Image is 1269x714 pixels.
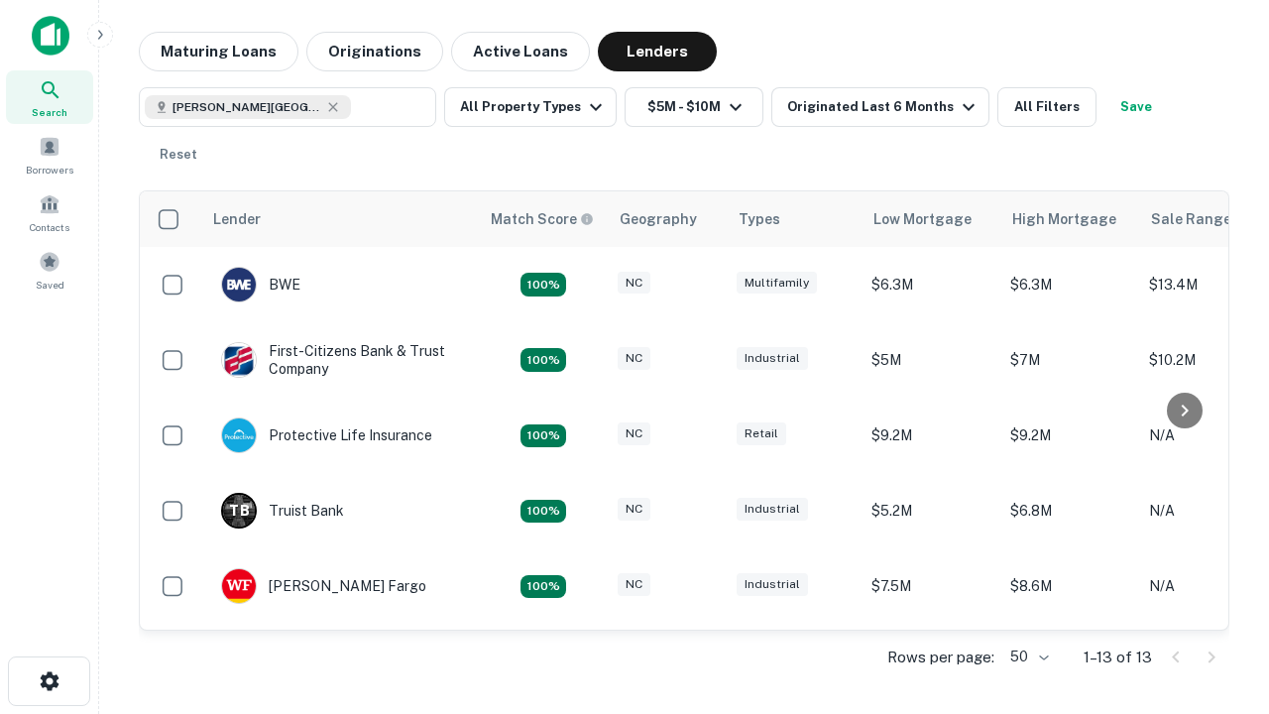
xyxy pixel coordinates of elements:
div: NC [618,347,650,370]
div: Capitalize uses an advanced AI algorithm to match your search with the best lender. The match sco... [491,208,594,230]
td: $8.8M [862,624,1000,699]
div: Industrial [737,498,808,521]
img: picture [222,569,256,603]
button: Originations [306,32,443,71]
th: Lender [201,191,479,247]
span: Borrowers [26,162,73,178]
div: Multifamily [737,272,817,295]
a: Saved [6,243,93,297]
img: picture [222,343,256,377]
img: picture [222,418,256,452]
div: Matching Properties: 2, hasApolloMatch: undefined [520,424,566,448]
span: Saved [36,277,64,293]
img: capitalize-icon.png [32,16,69,56]
button: Lenders [598,32,717,71]
td: $7M [1000,322,1139,398]
td: $5.2M [862,473,1000,548]
td: $8.6M [1000,548,1139,624]
div: Matching Properties: 2, hasApolloMatch: undefined [520,348,566,372]
span: [PERSON_NAME][GEOGRAPHIC_DATA], [GEOGRAPHIC_DATA] [173,98,321,116]
div: Industrial [737,347,808,370]
button: All Filters [997,87,1096,127]
button: Originated Last 6 Months [771,87,989,127]
div: Geography [620,207,697,231]
div: Low Mortgage [873,207,972,231]
div: Retail [737,422,786,445]
div: [PERSON_NAME] Fargo [221,568,426,604]
td: $9.2M [862,398,1000,473]
p: T B [229,501,249,522]
h6: Match Score [491,208,590,230]
p: 1–13 of 13 [1084,646,1152,669]
p: Rows per page: [887,646,994,669]
td: $7.5M [862,548,1000,624]
span: Search [32,104,67,120]
th: Geography [608,191,727,247]
div: Industrial [737,573,808,596]
div: High Mortgage [1012,207,1116,231]
button: Active Loans [451,32,590,71]
div: First-citizens Bank & Trust Company [221,342,459,378]
th: High Mortgage [1000,191,1139,247]
div: NC [618,272,650,295]
button: $5M - $10M [625,87,763,127]
button: Reset [147,135,210,175]
th: Low Mortgage [862,191,1000,247]
div: 50 [1002,643,1052,671]
th: Capitalize uses an advanced AI algorithm to match your search with the best lender. The match sco... [479,191,608,247]
div: Truist Bank [221,493,344,529]
a: Search [6,70,93,124]
button: Maturing Loans [139,32,298,71]
td: $8.8M [1000,624,1139,699]
th: Types [727,191,862,247]
div: NC [618,573,650,596]
div: Matching Properties: 2, hasApolloMatch: undefined [520,575,566,599]
div: Protective Life Insurance [221,417,432,453]
td: $9.2M [1000,398,1139,473]
div: Types [739,207,780,231]
div: Matching Properties: 3, hasApolloMatch: undefined [520,500,566,524]
div: Originated Last 6 Months [787,95,981,119]
td: $6.8M [1000,473,1139,548]
button: Save your search to get updates of matches that match your search criteria. [1104,87,1168,127]
div: Lender [213,207,261,231]
td: $6.3M [1000,247,1139,322]
div: BWE [221,267,300,302]
div: NC [618,422,650,445]
img: picture [222,268,256,301]
a: Borrowers [6,128,93,181]
div: Sale Range [1151,207,1231,231]
span: Contacts [30,219,69,235]
iframe: Chat Widget [1170,555,1269,651]
td: $5M [862,322,1000,398]
td: $6.3M [862,247,1000,322]
div: Matching Properties: 2, hasApolloMatch: undefined [520,273,566,297]
div: NC [618,498,650,521]
button: All Property Types [444,87,617,127]
a: Contacts [6,185,93,239]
